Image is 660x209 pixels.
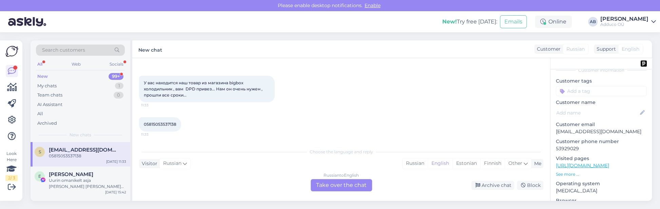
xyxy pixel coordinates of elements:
div: 2 / 3 [5,175,18,181]
input: Add a tag [556,86,646,96]
div: 99+ [109,73,123,80]
div: Uurin omanikelt asja [PERSON_NAME] [PERSON_NAME] sobib. Tänan. [49,177,126,190]
p: Customer phone number [556,138,646,145]
span: 11:33 [141,132,167,137]
div: All [36,60,44,69]
div: New [37,73,48,80]
span: shikgor@gmail.com [49,147,119,153]
div: AI Assistant [37,101,62,108]
p: Browser [556,197,646,204]
div: Russian to English [324,172,359,178]
span: New chats [70,132,91,138]
p: Customer name [556,99,646,106]
span: У вас находится наш товар из магазина bigbox холодильник , вам DPD привез... Нам он очень нужен ,... [144,80,264,98]
span: English [622,46,639,53]
div: Adduco OÜ [600,22,648,27]
div: [DATE] 11:33 [106,159,126,164]
img: Askly Logo [5,46,18,57]
label: New chat [138,45,162,54]
a: [PERSON_NAME]Adduco OÜ [600,16,656,27]
div: [DATE] 15:42 [105,190,126,195]
p: See more ... [556,171,646,177]
div: Customer information [556,67,646,73]
span: 05815053537138 [144,122,176,127]
div: All [37,110,43,117]
div: Try free [DATE]: [442,18,497,26]
p: Customer email [556,121,646,128]
div: Finnish [480,158,505,169]
span: Eneli Karm [49,171,93,177]
button: Emails [500,15,527,28]
div: 05815053537138 [49,153,126,159]
div: 1 [115,83,123,89]
a: [URL][DOMAIN_NAME] [556,162,609,169]
div: Take over the chat [311,179,372,191]
div: Team chats [37,92,62,99]
p: [MEDICAL_DATA] [556,187,646,194]
p: Visited pages [556,155,646,162]
p: Operating system [556,180,646,187]
span: Russian [566,46,585,53]
div: My chats [37,83,57,89]
div: 0 [114,92,123,99]
span: Other [508,160,522,166]
div: Support [594,46,616,53]
div: Customer [534,46,561,53]
div: Choose the language and reply [139,149,543,155]
p: Customer tags [556,77,646,85]
div: AB [588,17,598,27]
div: Web [70,60,82,69]
div: Look Here [5,151,18,181]
div: Block [517,181,543,190]
span: Russian [163,160,181,167]
div: Visitor [139,160,157,167]
b: New! [442,18,457,25]
span: E [38,174,41,179]
div: Archive chat [471,181,514,190]
div: English [428,158,452,169]
input: Add name [556,109,639,117]
div: Archived [37,120,57,127]
div: Socials [108,60,125,69]
p: 53929029 [556,145,646,152]
span: 11:33 [141,103,167,108]
div: Online [535,16,572,28]
div: Me [531,160,541,167]
div: Estonian [452,158,480,169]
div: Russian [403,158,428,169]
p: [EMAIL_ADDRESS][DOMAIN_NAME] [556,128,646,135]
img: pd [641,60,647,67]
span: Enable [363,2,383,8]
span: s [39,149,41,154]
span: Search customers [42,47,85,54]
div: [PERSON_NAME] [600,16,648,22]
